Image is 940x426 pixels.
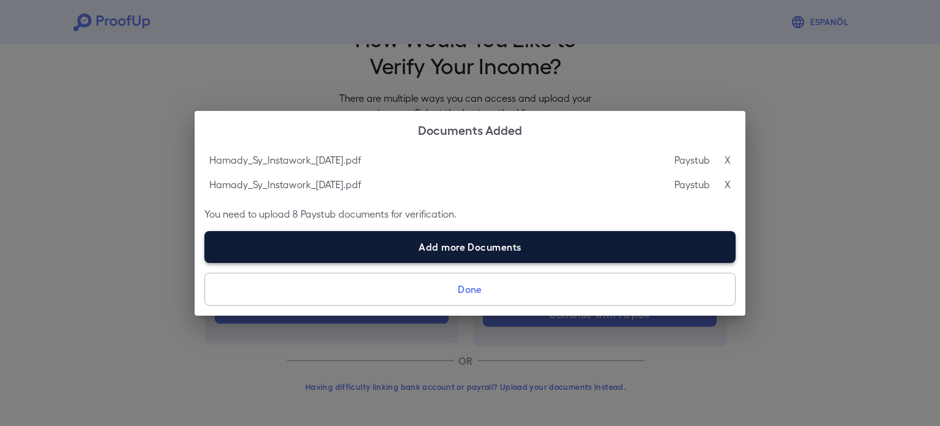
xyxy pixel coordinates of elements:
[209,153,361,167] p: Hamady_Sy_Instawork_[DATE].pdf
[204,273,736,306] button: Done
[674,153,710,167] p: Paystub
[725,153,731,167] p: X
[204,231,736,263] label: Add more Documents
[725,177,731,192] p: X
[195,111,745,148] h2: Documents Added
[204,207,736,221] p: You need to upload 8 Paystub documents for verification.
[209,177,361,192] p: Hamady_Sy_Instawork_[DATE].pdf
[674,177,710,192] p: Paystub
